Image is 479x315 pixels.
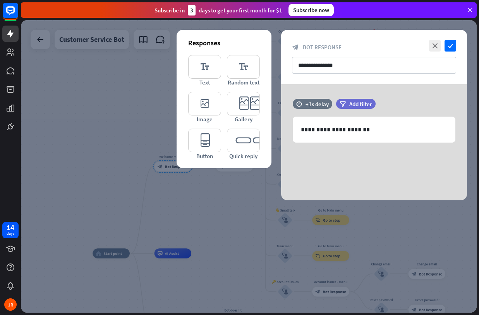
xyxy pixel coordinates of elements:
[303,43,342,51] span: Bot Response
[292,44,299,51] i: block_bot_response
[7,231,14,236] div: days
[288,4,334,16] div: Subscribe now
[429,40,441,52] i: close
[188,5,196,15] div: 3
[306,100,329,108] div: +1s delay
[7,224,14,231] div: 14
[445,40,456,52] i: check
[296,101,302,107] i: time
[155,5,282,15] div: Subscribe in days to get your first month for $1
[349,100,372,108] span: Add filter
[6,3,29,26] button: Open LiveChat chat widget
[340,101,346,107] i: filter
[2,222,19,238] a: 14 days
[4,298,17,311] div: JR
